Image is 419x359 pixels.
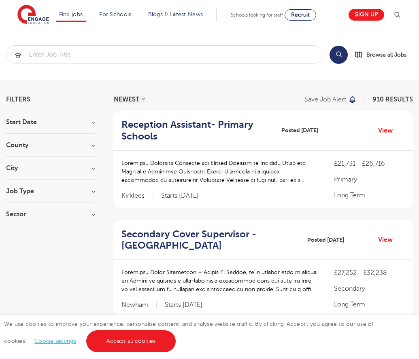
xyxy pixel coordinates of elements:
p: Secondary [334,284,405,294]
p: Starts [DATE] [161,192,199,200]
p: Long Term [334,190,405,200]
a: Secondary Cover Supervisor - [GEOGRAPHIC_DATA] [121,228,301,252]
h2: Secondary Cover Supervisor - [GEOGRAPHIC_DATA] [121,228,295,252]
p: Save job alert [304,96,346,103]
span: Schools looking for staff [231,12,283,18]
input: Submit [6,46,323,63]
p: Primary [334,175,405,184]
span: Recruit [291,12,310,18]
h3: Job Type [6,188,95,194]
div: Submit [6,45,323,64]
img: Engage Education [17,5,49,25]
h3: Sector [6,211,95,218]
a: Recruit [285,9,316,21]
span: Filters [6,96,30,103]
p: Long Term [334,300,405,309]
span: Posted [DATE] [307,236,344,244]
a: For Schools [99,11,131,17]
p: Loremipsu Dolor Sitametcon – Adipis El Seddoe, te’in utlabor etdo m aliqua en Admini ve quisnos e... [121,268,318,294]
a: Sign up [349,9,384,21]
a: Find jobs [59,11,83,17]
button: Save job alert [304,96,357,103]
button: Search [330,46,348,64]
h2: Reception Assistant- Primary Schools [121,119,269,142]
h3: County [6,142,95,148]
p: Loremipsu Dolorsita Consecte adi Elitsed Doeiusm te Incididu Utlab etd Magn al e Adminimve Quisno... [121,159,318,184]
span: Posted [DATE] [281,126,318,135]
span: We use cookies to improve your experience, personalise content, and analyse website traffic. By c... [4,321,374,344]
p: £27,252 - £32,238 [334,268,405,278]
a: Blogs & Latest News [148,11,203,17]
a: View [378,125,399,136]
span: Newham [121,301,157,309]
span: Kirklees [121,192,153,200]
h3: Start Date [6,119,95,125]
h3: City [6,165,95,171]
a: Accept all cookies [86,330,176,352]
a: Reception Assistant- Primary Schools [121,119,275,142]
a: Cookie settings [34,338,76,344]
a: View [378,234,399,245]
span: Browse all Jobs [366,50,406,59]
a: Browse all Jobs [354,50,413,59]
span: 910 RESULTS [372,96,413,103]
p: £21,731 - £26,716 [334,159,405,169]
p: Starts [DATE] [165,301,202,309]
